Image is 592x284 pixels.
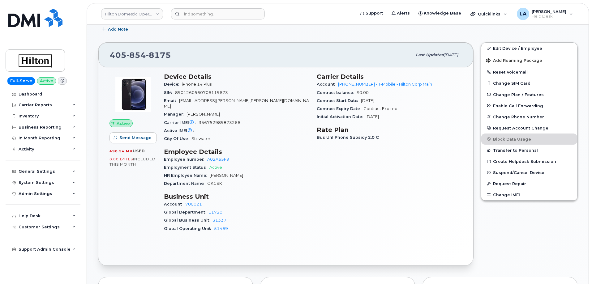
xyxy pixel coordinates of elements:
[182,82,212,87] span: iPhone 14 Plus
[164,210,208,214] span: Global Department
[532,9,566,14] span: [PERSON_NAME]
[520,10,526,18] span: LA
[197,128,201,133] span: —
[164,157,207,162] span: Employee number
[493,170,544,175] span: Suspend/Cancel Device
[164,128,197,133] span: Active IMEI
[481,78,577,89] button: Change SIM Card
[532,14,566,19] span: Help Desk
[117,121,130,126] span: Active
[317,114,366,119] span: Initial Activation Date
[481,156,577,167] a: Create Helpdesk Submission
[317,90,357,95] span: Contract balance
[338,82,432,87] a: [PHONE_NUMBER] - T-Mobile - Hilton Corp Main
[481,89,577,100] button: Change Plan / Features
[164,181,207,186] span: Department Name
[481,54,577,66] button: Add Roaming Package
[481,145,577,156] button: Transfer to Personal
[109,149,133,153] span: 490.54 MB
[187,112,220,117] span: [PERSON_NAME]
[164,193,309,200] h3: Business Unit
[164,202,185,206] span: Account
[478,11,500,16] span: Quicklinks
[208,210,222,214] a: 11720
[214,226,228,231] a: 51469
[209,165,222,170] span: Active
[481,189,577,200] button: Change IMEI
[207,181,222,186] span: OKCSK
[164,226,214,231] span: Global Operating Unit
[444,53,458,57] span: [DATE]
[109,157,133,161] span: 0.00 Bytes
[481,100,577,111] button: Enable Call Forwarding
[164,173,210,178] span: HR Employee Name
[466,8,511,20] div: Quicklinks
[164,82,182,87] span: Device
[146,50,171,60] span: 8175
[357,90,369,95] span: $0.00
[164,136,191,141] span: City Of Use
[387,7,414,19] a: Alerts
[191,136,210,141] span: Stillwater
[212,218,226,223] a: 31337
[109,132,157,143] button: Send Message
[317,98,361,103] span: Contract Start Date
[175,90,228,95] span: 8901260560706119673
[317,73,462,80] h3: Carrier Details
[171,8,265,19] input: Find something...
[366,114,379,119] span: [DATE]
[119,135,152,141] span: Send Message
[414,7,465,19] a: Knowledge Base
[363,106,397,111] span: Contract Expired
[486,58,542,64] span: Add Roaming Package
[164,218,212,223] span: Global Business Unit
[317,106,363,111] span: Contract Expiry Date
[164,98,309,108] span: [EMAIL_ADDRESS][PERSON_NAME][PERSON_NAME][DOMAIN_NAME]
[108,26,128,32] span: Add Note
[493,92,544,97] span: Change Plan / Features
[199,120,240,125] span: 356752989873266
[164,112,187,117] span: Manager
[361,98,374,103] span: [DATE]
[481,111,577,122] button: Change Phone Number
[317,135,382,140] span: Bus Unl Phone Subsidy 2.0 C
[207,157,229,162] a: A02A65F9
[98,24,133,35] button: Add Note
[164,165,209,170] span: Employment Status
[481,134,577,145] button: Block Data Usage
[101,8,163,19] a: Hilton Domestic Operating Company Inc
[397,10,410,16] span: Alerts
[164,148,309,155] h3: Employee Details
[481,178,577,189] button: Request Repair
[185,202,202,206] a: 700021
[317,126,462,134] h3: Rate Plan
[493,103,543,108] span: Enable Call Forwarding
[366,10,383,16] span: Support
[513,8,577,20] div: Lanette Aparicio
[565,257,587,279] iframe: Messenger Launcher
[317,82,338,87] span: Account
[481,167,577,178] button: Suspend/Cancel Device
[164,73,309,80] h3: Device Details
[481,43,577,54] a: Edit Device / Employee
[356,7,387,19] a: Support
[133,149,145,153] span: used
[164,120,199,125] span: Carrier IMEI
[114,76,152,113] img: image20231002-3703462-trllhy.jpeg
[110,50,171,60] span: 405
[416,53,444,57] span: Last updated
[210,173,243,178] span: [PERSON_NAME]
[481,122,577,134] button: Request Account Change
[164,90,175,95] span: SIM
[127,50,146,60] span: 854
[164,98,179,103] span: Email
[481,66,577,78] button: Reset Voicemail
[424,10,461,16] span: Knowledge Base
